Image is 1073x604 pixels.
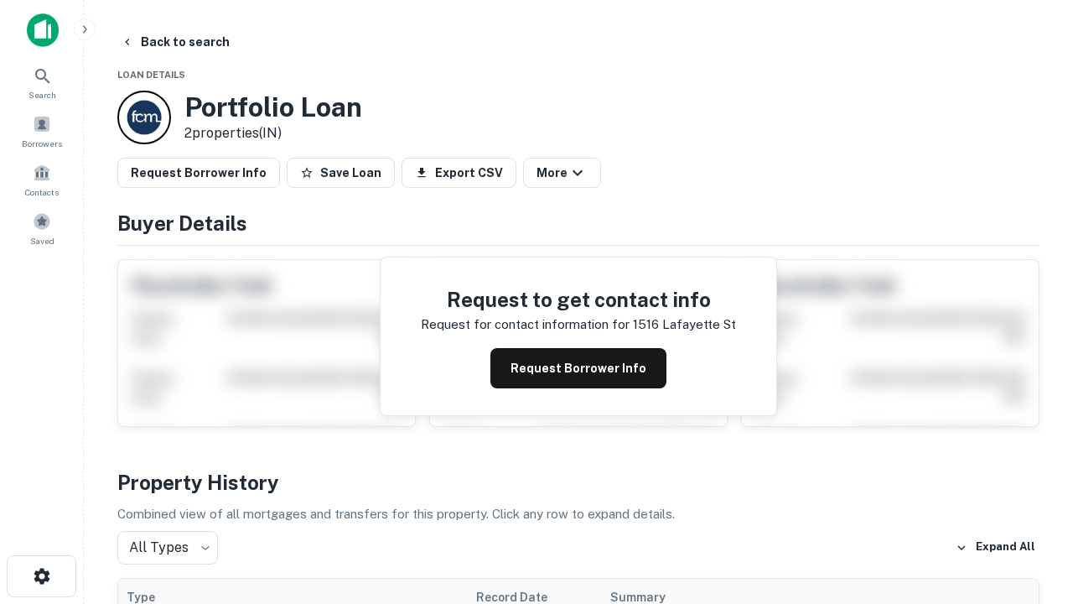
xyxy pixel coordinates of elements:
a: Saved [5,206,79,251]
span: Search [29,88,56,102]
span: Loan Details [117,70,185,80]
a: Search [5,60,79,105]
span: Saved [30,234,54,247]
img: capitalize-icon.png [27,13,59,47]
span: Borrowers [22,137,62,150]
button: More [523,158,601,188]
h4: Buyer Details [117,208,1039,238]
iframe: Chat Widget [989,416,1073,497]
a: Contacts [5,157,79,202]
h4: Property History [117,467,1039,497]
p: 2 properties (IN) [184,123,362,143]
span: Contacts [25,185,59,199]
div: All Types [117,531,218,565]
p: 1516 lafayette st [633,315,736,335]
button: Request Borrower Info [117,158,280,188]
a: Borrowers [5,108,79,154]
h3: Portfolio Loan [184,91,362,123]
button: Save Loan [287,158,395,188]
button: Export CSV [402,158,516,188]
p: Request for contact information for [421,315,630,335]
button: Request Borrower Info [490,348,666,388]
h4: Request to get contact info [421,284,736,315]
p: Combined view of all mortgages and transfers for this property. Click any row to expand details. [117,504,1039,524]
button: Back to search [114,27,236,57]
button: Expand All [951,535,1039,560]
